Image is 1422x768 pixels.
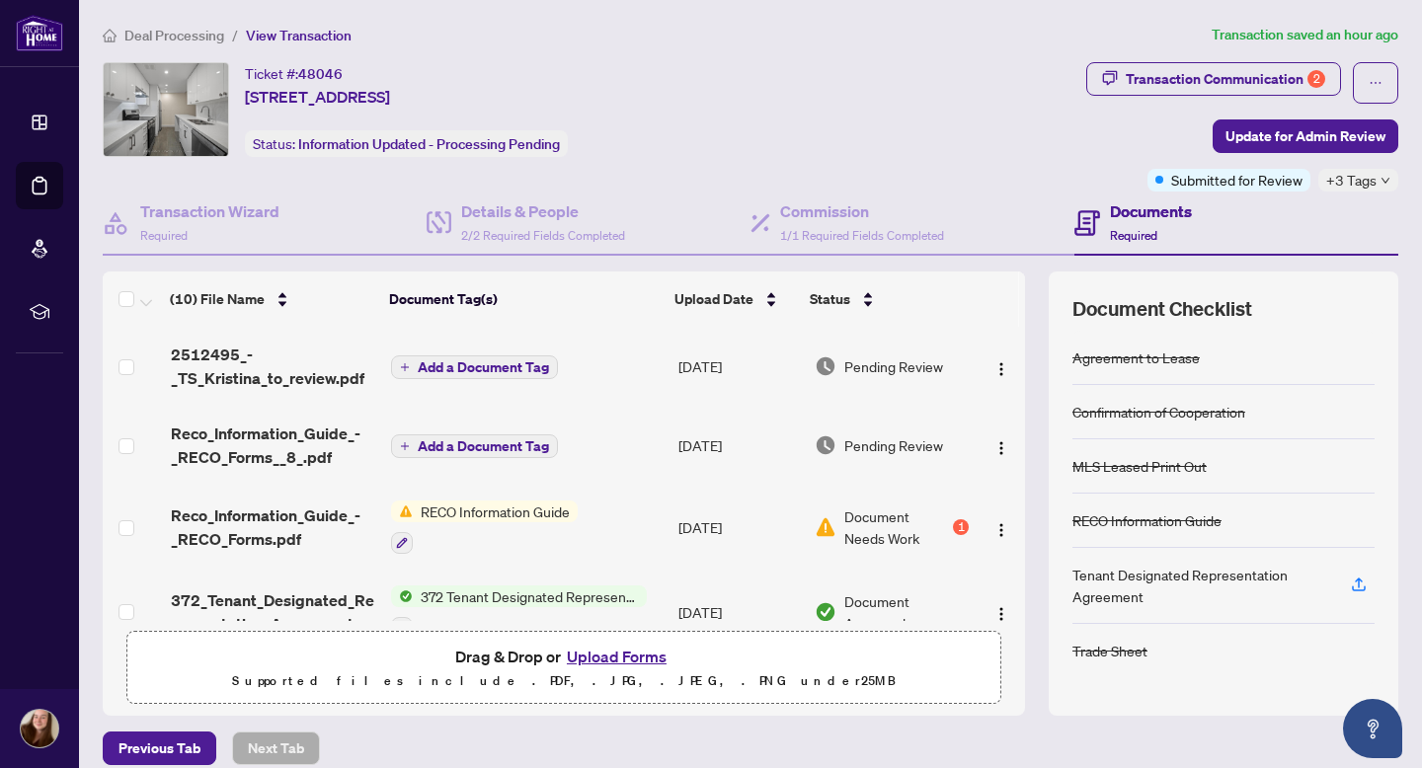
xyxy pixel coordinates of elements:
[815,434,836,456] img: Document Status
[1225,120,1385,152] span: Update for Admin Review
[162,271,381,327] th: (10) File Name
[418,439,549,453] span: Add a Document Tag
[124,27,224,44] span: Deal Processing
[1171,169,1303,191] span: Submitted for Review
[815,601,836,623] img: Document Status
[1381,176,1390,186] span: down
[127,632,1000,705] span: Drag & Drop orUpload FormsSupported files include .PDF, .JPG, .JPEG, .PNG under25MB
[671,406,807,485] td: [DATE]
[1343,699,1402,758] button: Open asap
[391,585,647,639] button: Status Icon372 Tenant Designated Representation Agreement - Authority for Lease or Purchase
[140,228,188,243] span: Required
[986,429,1017,461] button: Logo
[171,588,375,636] span: 372_Tenant_Designated_Representation_Agreement_-_PropTx-[PERSON_NAME].pdf
[232,24,238,46] li: /
[139,669,988,693] p: Supported files include .PDF, .JPG, .JPEG, .PNG under 25 MB
[671,327,807,406] td: [DATE]
[455,644,672,669] span: Drag & Drop or
[815,355,836,377] img: Document Status
[1110,228,1157,243] span: Required
[1110,199,1192,223] h4: Documents
[844,355,943,377] span: Pending Review
[1369,76,1382,90] span: ellipsis
[953,519,969,535] div: 1
[993,361,1009,377] img: Logo
[103,731,216,765] button: Previous Tab
[671,485,807,570] td: [DATE]
[400,441,410,451] span: plus
[780,199,944,223] h4: Commission
[993,606,1009,622] img: Logo
[391,434,558,458] button: Add a Document Tag
[381,271,667,327] th: Document Tag(s)
[16,15,63,51] img: logo
[103,29,117,42] span: home
[1072,509,1222,531] div: RECO Information Guide
[246,27,352,44] span: View Transaction
[461,199,625,223] h4: Details & People
[993,440,1009,456] img: Logo
[810,288,850,310] span: Status
[118,732,200,764] span: Previous Tab
[1072,640,1147,661] div: Trade Sheet
[413,500,578,522] span: RECO Information Guide
[844,590,969,634] span: Document Approved
[986,350,1017,382] button: Logo
[1072,295,1252,323] span: Document Checklist
[391,355,558,379] button: Add a Document Tag
[986,596,1017,628] button: Logo
[245,130,568,157] div: Status:
[986,511,1017,543] button: Logo
[391,500,413,522] img: Status Icon
[21,710,58,747] img: Profile Icon
[674,288,753,310] span: Upload Date
[171,343,375,390] span: 2512495_-_TS_Kristina_to_review.pdf
[171,422,375,469] span: Reco_Information_Guide_-_RECO_Forms__8_.pdf
[391,354,558,380] button: Add a Document Tag
[844,505,949,549] span: Document Needs Work
[1126,63,1325,95] div: Transaction Communication
[993,522,1009,538] img: Logo
[418,360,549,374] span: Add a Document Tag
[298,65,343,83] span: 48046
[1072,401,1245,422] div: Confirmation of Cooperation
[232,731,320,765] button: Next Tab
[815,516,836,538] img: Document Status
[400,362,410,372] span: plus
[844,434,943,456] span: Pending Review
[1213,119,1398,153] button: Update for Admin Review
[1307,70,1325,88] div: 2
[245,85,390,109] span: [STREET_ADDRESS]
[140,199,279,223] h4: Transaction Wizard
[1212,24,1398,46] article: Transaction saved an hour ago
[104,63,228,156] img: IMG-C12259953_1.jpg
[171,503,375,551] span: Reco_Information_Guide_-_RECO_Forms.pdf
[298,135,560,153] span: Information Updated - Processing Pending
[461,228,625,243] span: 2/2 Required Fields Completed
[391,500,578,554] button: Status IconRECO Information Guide
[1326,169,1377,192] span: +3 Tags
[561,644,672,669] button: Upload Forms
[413,585,647,607] span: 372 Tenant Designated Representation Agreement - Authority for Lease or Purchase
[1072,455,1207,477] div: MLS Leased Print Out
[1072,564,1327,607] div: Tenant Designated Representation Agreement
[1086,62,1341,96] button: Transaction Communication2
[391,433,558,459] button: Add a Document Tag
[802,271,971,327] th: Status
[667,271,802,327] th: Upload Date
[245,62,343,85] div: Ticket #:
[391,585,413,607] img: Status Icon
[780,228,944,243] span: 1/1 Required Fields Completed
[671,570,807,654] td: [DATE]
[1072,346,1200,368] div: Agreement to Lease
[170,288,265,310] span: (10) File Name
